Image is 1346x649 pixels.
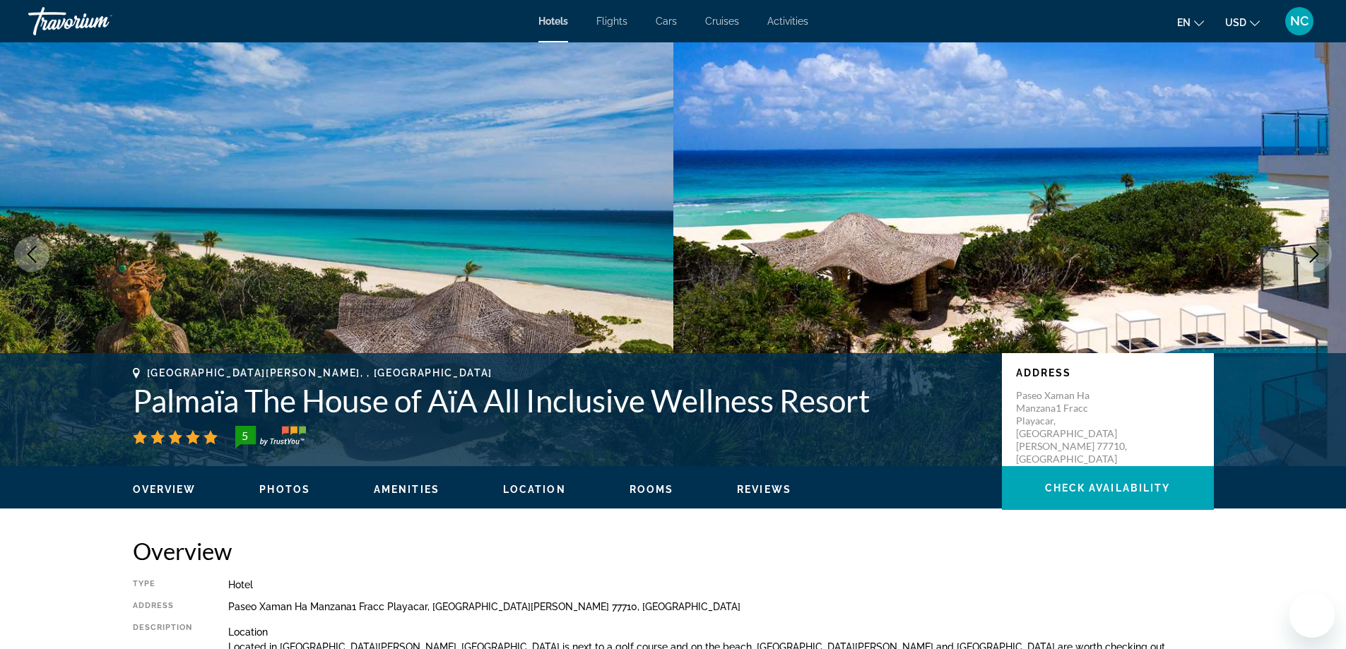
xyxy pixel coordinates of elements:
[1290,14,1309,28] span: NC
[133,579,193,590] div: Type
[1281,6,1318,36] button: User Menu
[538,16,568,27] a: Hotels
[133,484,196,495] span: Overview
[767,16,808,27] a: Activities
[1016,367,1200,379] p: Address
[133,483,196,496] button: Overview
[1225,12,1260,32] button: Change currency
[656,16,677,27] a: Cars
[1177,12,1204,32] button: Change language
[596,16,627,27] a: Flights
[503,484,566,495] span: Location
[133,601,193,612] div: Address
[228,579,1214,590] div: Hotel
[1002,466,1214,510] button: Check Availability
[259,483,310,496] button: Photos
[1016,389,1129,465] p: Paseo Xaman Ha Manzana1 Fracc Playacar, [GEOGRAPHIC_DATA][PERSON_NAME] 77710, [GEOGRAPHIC_DATA]
[235,426,306,448] img: trustyou-badge-hor.svg
[1297,237,1332,272] button: Next image
[374,484,439,495] span: Amenities
[133,537,1214,565] h2: Overview
[630,483,674,496] button: Rooms
[228,601,1214,612] div: Paseo Xaman Ha Manzana1 Fracc Playacar, [GEOGRAPHIC_DATA][PERSON_NAME] 77710, [GEOGRAPHIC_DATA]
[737,483,791,496] button: Reviews
[259,484,310,495] span: Photos
[374,483,439,496] button: Amenities
[147,367,493,379] span: [GEOGRAPHIC_DATA][PERSON_NAME], , [GEOGRAPHIC_DATA]
[705,16,739,27] a: Cruises
[133,382,988,419] h1: Palmaïa The House of AïA All Inclusive Wellness Resort
[630,484,674,495] span: Rooms
[737,484,791,495] span: Reviews
[503,483,566,496] button: Location
[228,626,1214,638] p: Location
[1225,17,1246,28] span: USD
[14,237,49,272] button: Previous image
[1289,593,1335,638] iframe: Button to launch messaging window
[1045,482,1171,494] span: Check Availability
[231,427,259,444] div: 5
[28,3,170,40] a: Travorium
[1177,17,1191,28] span: en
